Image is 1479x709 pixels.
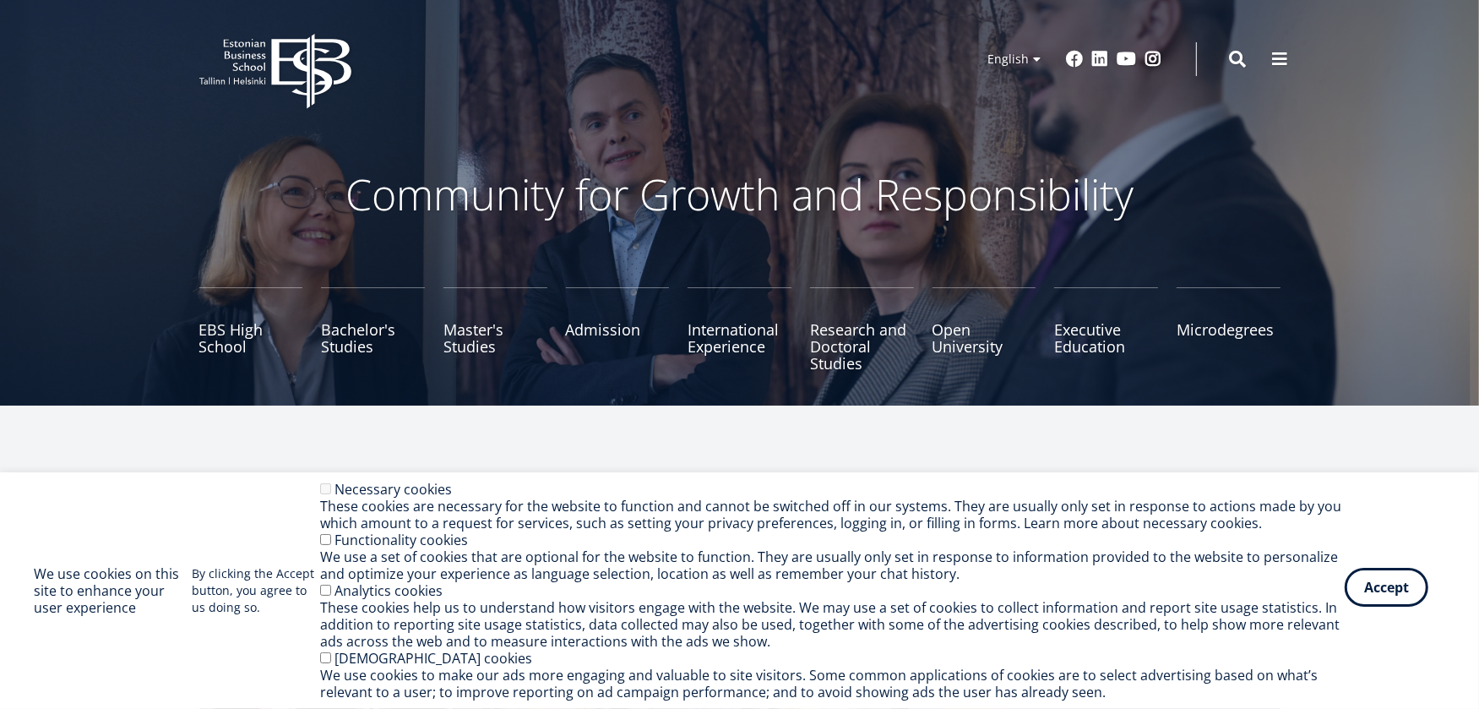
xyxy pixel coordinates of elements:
[199,287,303,372] a: EBS High School
[1345,568,1428,607] button: Accept
[320,498,1345,532] div: These cookies are necessary for the website to function and cannot be switched off in our systems...
[933,287,1036,372] a: Open University
[1177,287,1281,372] a: Microdegrees
[292,169,1188,220] p: Community for Growth and Responsibility
[334,480,452,499] label: Necessary cookies
[688,287,791,372] a: International Experience
[810,287,914,372] a: Research and Doctoral Studies
[1092,51,1109,68] a: Linkedin
[1117,51,1137,68] a: Youtube
[1054,287,1158,372] a: Executive Education
[334,531,468,549] label: Functionality cookies
[321,287,425,372] a: Bachelor's Studies
[34,565,192,616] h2: We use cookies on this site to enhance your user experience
[192,565,320,616] p: By clicking the Accept button, you agree to us doing so.
[566,287,670,372] a: Admission
[320,667,1345,701] div: We use cookies to make our ads more engaging and valuable to site visitors. Some common applicati...
[334,581,443,600] label: Analytics cookies
[334,649,532,668] label: [DEMOGRAPHIC_DATA] cookies
[443,287,547,372] a: Master's Studies
[320,548,1345,582] div: We use a set of cookies that are optional for the website to function. They are usually only set ...
[1067,51,1084,68] a: Facebook
[320,599,1345,650] div: These cookies help us to understand how visitors engage with the website. We may use a set of coo...
[1145,51,1162,68] a: Instagram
